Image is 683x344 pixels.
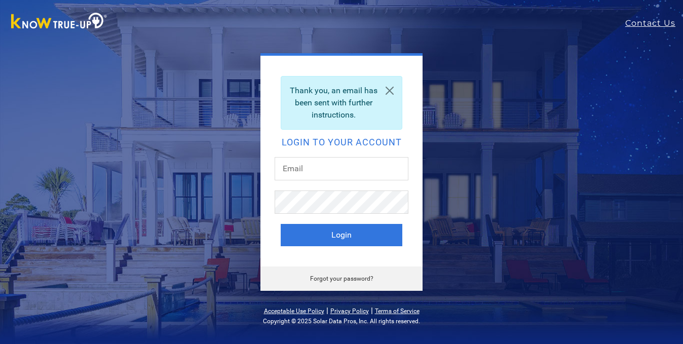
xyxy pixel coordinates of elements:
a: Contact Us [625,17,683,29]
a: Acceptable Use Policy [264,308,324,315]
a: Terms of Service [375,308,420,315]
span: | [326,305,328,315]
span: | [371,305,373,315]
div: Thank you, an email has been sent with further instructions. [281,76,402,130]
button: Login [281,224,402,246]
img: Know True-Up [6,11,112,33]
a: Privacy Policy [330,308,369,315]
a: Close [377,77,402,105]
h2: Login to your account [281,138,402,147]
a: Forgot your password? [310,275,373,282]
input: Email [275,157,408,180]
